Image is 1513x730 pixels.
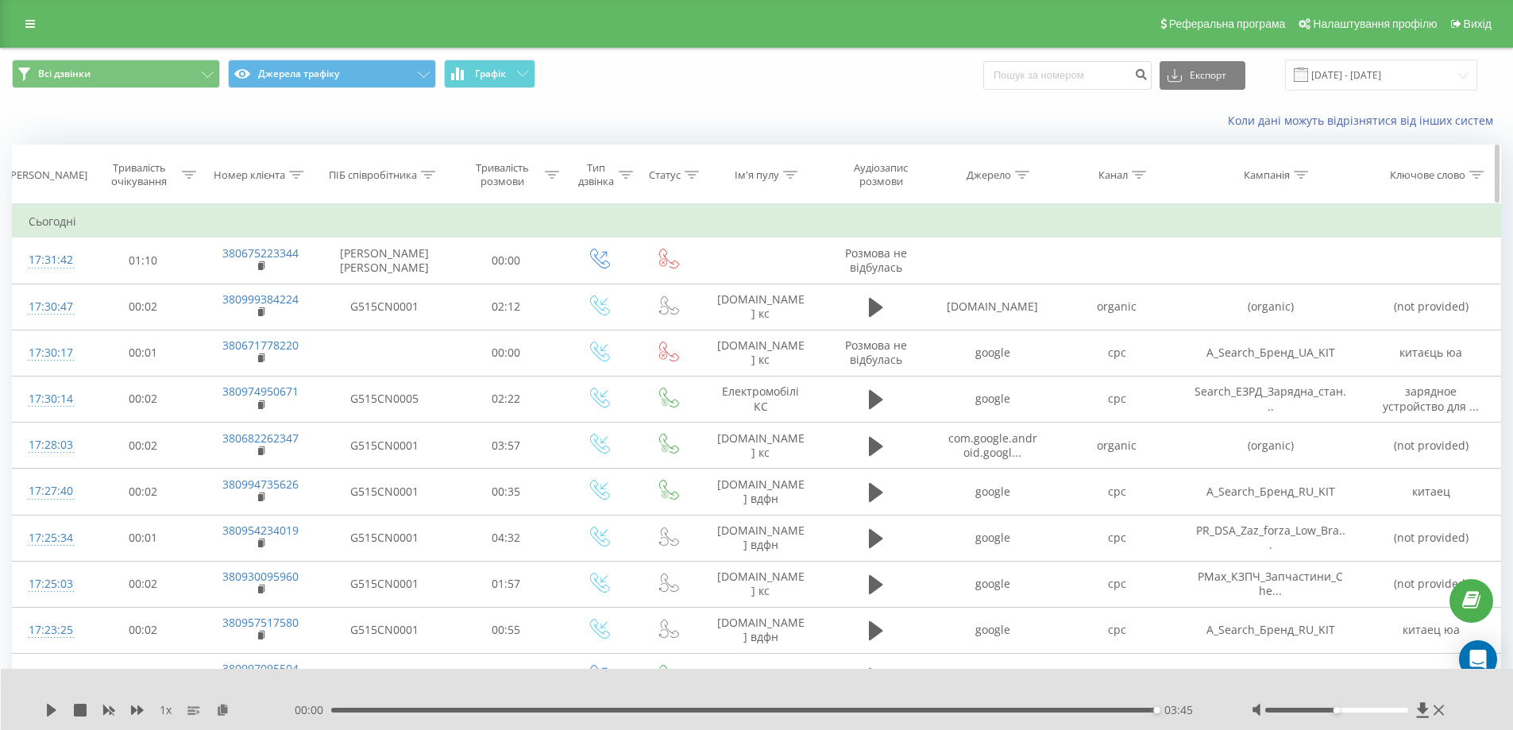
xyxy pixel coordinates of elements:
div: Тривалість очікування [100,161,179,188]
div: Аудіозапис розмови [835,161,927,188]
td: google [931,607,1055,653]
td: 00:00 [449,238,564,284]
td: 00:02 [86,469,201,515]
div: Тривалість розмови [463,161,542,188]
a: 380954234019 [222,523,299,538]
div: 17:25:34 [29,523,70,554]
td: 04:32 [449,515,564,561]
div: 17:30:17 [29,338,70,369]
a: 380930095960 [222,569,299,584]
td: [DOMAIN_NAME] вдфн [701,607,820,653]
td: google [931,376,1055,422]
a: 380682262347 [222,431,299,446]
td: 00:02 [86,423,201,469]
div: Accessibility label [1334,707,1340,713]
td: A_Search_Бренд_UA_KIT [1179,330,1362,376]
div: Тип дзвінка [577,161,615,188]
td: 00:01 [86,515,201,561]
td: 03:57 [449,423,564,469]
td: (not provided) [1362,561,1500,607]
input: Пошук за номером [983,61,1152,90]
td: A_Search_Бренд_RU_KIT [1179,607,1362,653]
span: PR_DSA_Zaz_forza_Low_Bra... [1196,523,1345,552]
div: [PERSON_NAME] [7,168,87,182]
td: 01:26 [449,654,564,700]
a: 380997095504 [222,661,299,676]
td: google [931,330,1055,376]
div: Open Intercom Messenger [1459,640,1497,678]
td: G515CN0001 [320,561,449,607]
span: Розмова не відбулась [845,338,907,367]
td: (not provided) [1362,423,1500,469]
td: [PERSON_NAME] [PERSON_NAME] [320,238,449,284]
td: (organic) [1179,423,1362,469]
td: cpc [1055,607,1179,653]
button: Графік [444,60,535,88]
div: Статус [649,168,681,182]
span: PMax_КЗПЧ_Запчастини_Che... [1198,569,1343,598]
td: (not provided) [1362,284,1500,330]
td: [DOMAIN_NAME] вдфн [701,515,820,561]
td: organic [1055,284,1179,330]
td: G515CN0001 [320,607,449,653]
div: 17:27:40 [29,476,70,507]
span: Розмова не відбулась [845,245,907,275]
td: китаєць юа [1362,330,1500,376]
div: Ім'я пулу [735,168,779,182]
td: 02:12 [449,284,564,330]
td: [DOMAIN_NAME] [931,284,1055,330]
div: Ключове слово [1390,168,1465,182]
a: 380957517580 [222,615,299,630]
td: 00:35 [449,469,564,515]
span: 03:45 [1164,702,1193,718]
td: cpc [1055,515,1179,561]
div: 17:30:14 [29,384,70,415]
td: [PERSON_NAME] [320,654,449,700]
td: cpc [1055,469,1179,515]
div: Джерело [967,168,1011,182]
span: 1 x [160,702,172,718]
td: (not provided) [1362,515,1500,561]
td: cpc [1055,376,1179,422]
td: (organic) [1179,284,1362,330]
td: Сьогодні [13,206,1501,238]
span: Налаштування профілю [1313,17,1437,30]
button: Експорт [1160,61,1245,90]
span: Графік [475,68,506,79]
td: 00:00 [449,330,564,376]
div: ПІБ співробітника [329,168,417,182]
td: A_Search_Бренд_RU_KIT [1179,469,1362,515]
td: китаец юа [1362,607,1500,653]
td: cpc [1055,561,1179,607]
td: Електромобілі КС [701,376,820,422]
td: 00:12 [86,654,201,700]
div: 17:25:03 [29,569,70,600]
td: G515CN0001 [320,423,449,469]
td: 01:57 [449,561,564,607]
td: G515CN0005 [320,376,449,422]
td: 00:02 [86,561,201,607]
td: 02:22 [449,376,564,422]
div: Канал [1098,168,1128,182]
span: com.google.android.googl... [948,431,1037,460]
span: Вихід [1464,17,1492,30]
div: 17:28:03 [29,430,70,461]
button: Джерела трафіку [228,60,436,88]
a: 380671778220 [222,338,299,353]
td: 00:02 [86,607,201,653]
div: 17:23:25 [29,615,70,646]
div: Accessibility label [1153,707,1160,713]
td: google [931,561,1055,607]
div: 17:31:42 [29,245,70,276]
button: Всі дзвінки [12,60,220,88]
a: 380994735626 [222,477,299,492]
td: cpc [1055,330,1179,376]
td: китаец [1362,469,1500,515]
td: 00:02 [86,284,201,330]
td: 00:02 [86,376,201,422]
a: Коли дані можуть відрізнятися вiд інших систем [1228,113,1501,128]
td: 00:55 [449,607,564,653]
span: Search_ЕЗРД_Зарядна_стан... [1195,384,1346,413]
span: 00:00 [295,702,331,718]
td: [DOMAIN_NAME] кс [701,330,820,376]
